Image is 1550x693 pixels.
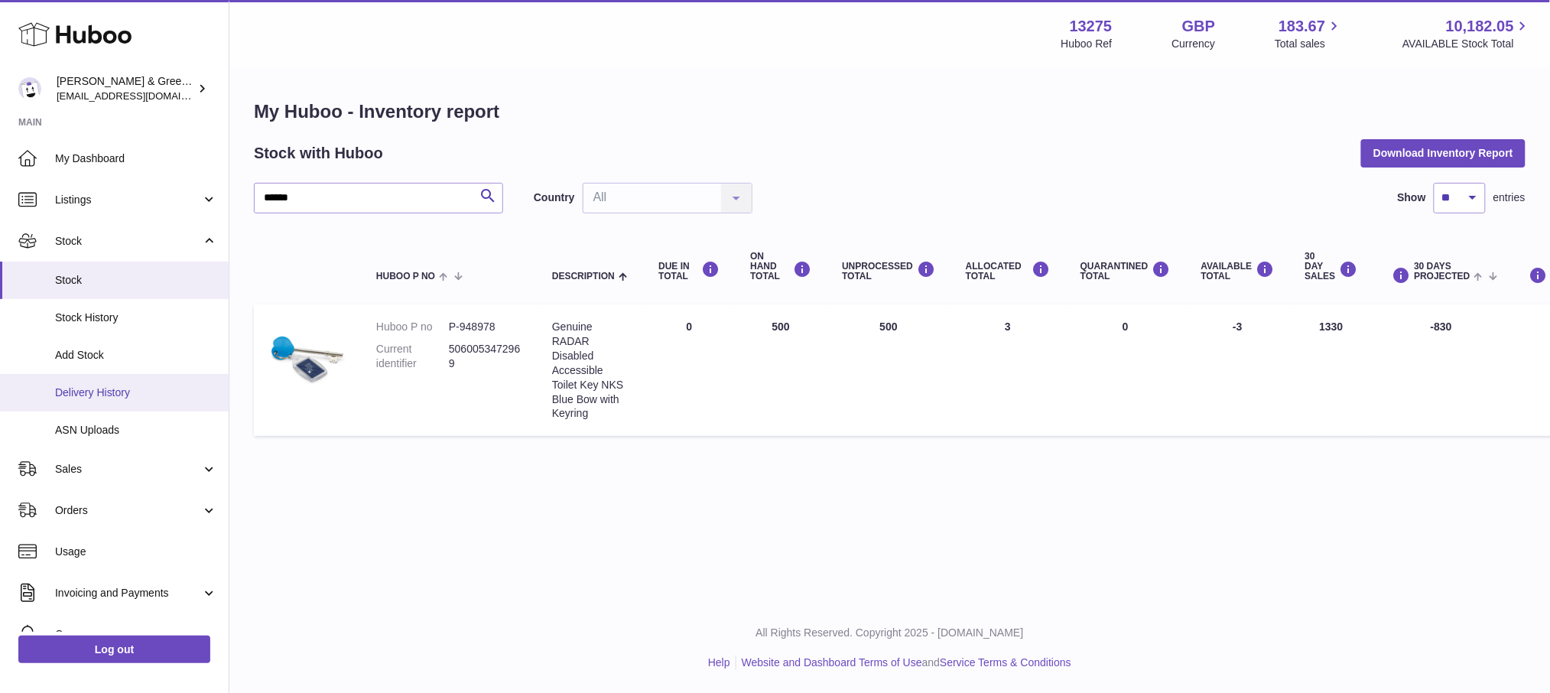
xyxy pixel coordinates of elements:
[950,304,1065,436] td: 3
[940,656,1071,669] a: Service Terms & Conditions
[1373,304,1510,436] td: -830
[1172,37,1216,51] div: Currency
[449,342,522,371] dd: 5060053472969
[735,304,827,436] td: 500
[376,320,449,334] dt: Huboo P no
[827,304,950,436] td: 500
[55,545,217,559] span: Usage
[55,151,217,166] span: My Dashboard
[742,656,922,669] a: Website and Dashboard Terms of Use
[55,462,201,477] span: Sales
[1361,139,1526,167] button: Download Inventory Report
[1275,37,1343,51] span: Total sales
[449,320,522,334] dd: P-948978
[376,272,435,281] span: Huboo P no
[1123,320,1129,333] span: 0
[1493,190,1526,205] span: entries
[55,503,201,518] span: Orders
[55,311,217,325] span: Stock History
[242,626,1538,640] p: All Rights Reserved. Copyright 2025 - [DOMAIN_NAME]
[966,261,1050,281] div: ALLOCATED Total
[1290,304,1373,436] td: 1330
[750,252,811,282] div: ON HAND Total
[55,586,201,600] span: Invoicing and Payments
[552,272,615,281] span: Description
[1279,16,1325,37] span: 183.67
[18,636,210,663] a: Log out
[552,320,628,421] div: Genuine RADAR Disabled Accessible Toilet Key NKS Blue Bow with Keyring
[254,143,383,164] h2: Stock with Huboo
[254,99,1526,124] h1: My Huboo - Inventory report
[1182,16,1215,37] strong: GBP
[842,261,935,281] div: UNPROCESSED Total
[1402,16,1532,51] a: 10,182.05 AVAILABLE Stock Total
[708,656,730,669] a: Help
[1415,262,1470,281] span: 30 DAYS PROJECTED
[18,77,41,100] img: internalAdmin-13275@internal.huboo.com
[269,320,346,396] img: product image
[57,74,194,103] div: [PERSON_NAME] & Green Ltd
[55,348,217,363] span: Add Stock
[1186,304,1290,436] td: -3
[1070,16,1113,37] strong: 13275
[1061,37,1113,51] div: Huboo Ref
[55,386,217,400] span: Delivery History
[1398,190,1426,205] label: Show
[1305,252,1358,282] div: 30 DAY SALES
[1201,261,1275,281] div: AVAILABLE Total
[376,342,449,371] dt: Current identifier
[1275,16,1343,51] a: 183.67 Total sales
[643,304,735,436] td: 0
[55,234,201,249] span: Stock
[55,627,217,642] span: Cases
[1446,16,1514,37] span: 10,182.05
[55,273,217,288] span: Stock
[55,423,217,438] span: ASN Uploads
[736,656,1071,670] li: and
[57,89,225,102] span: [EMAIL_ADDRESS][DOMAIN_NAME]
[534,190,575,205] label: Country
[1402,37,1532,51] span: AVAILABLE Stock Total
[1080,261,1171,281] div: QUARANTINED Total
[55,193,201,207] span: Listings
[658,261,720,281] div: DUE IN TOTAL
